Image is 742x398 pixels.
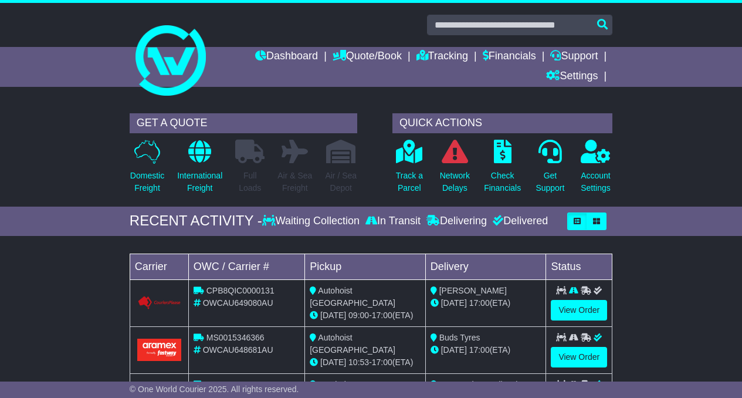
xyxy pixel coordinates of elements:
[439,380,518,389] span: Western heavy diesel
[546,254,612,279] td: Status
[535,139,565,201] a: GetSupport
[439,139,470,201] a: NetworkDelays
[310,286,395,308] span: Autohoist [GEOGRAPHIC_DATA]
[305,254,426,279] td: Pickup
[536,170,564,194] p: Get Support
[483,47,536,67] a: Financials
[177,170,222,194] p: International Freight
[416,47,468,67] a: Tracking
[469,345,490,355] span: 17:00
[362,215,423,228] div: In Transit
[130,139,165,201] a: DomesticFreight
[484,170,521,194] p: Check Financials
[130,113,357,133] div: GET A QUOTE
[137,339,181,360] img: Aramex.png
[348,311,369,320] span: 09:00
[310,333,395,355] span: Autohoist [GEOGRAPHIC_DATA]
[206,333,265,342] span: MS0015346366
[580,139,611,201] a: AccountSettings
[551,347,607,367] a: View Order
[130,213,262,230] div: RECENT ACTIVITY -
[439,286,507,295] span: [PERSON_NAME]
[320,311,346,320] span: [DATE]
[203,298,273,308] span: OWCAU649080AU
[423,215,490,228] div: Delivering
[550,47,598,67] a: Support
[396,170,423,194] p: Track a Parcel
[130,384,299,394] span: © One World Courier 2025. All rights reserved.
[130,170,164,194] p: Domestic Freight
[425,254,546,279] td: Delivery
[203,345,273,355] span: OWCAU648681AU
[441,298,467,308] span: [DATE]
[177,139,223,201] a: InternationalFreight
[235,170,265,194] p: Full Loads
[137,296,181,310] img: GetCarrierServiceLogo
[441,345,467,355] span: [DATE]
[320,357,346,367] span: [DATE]
[490,215,548,228] div: Delivered
[277,170,312,194] p: Air & Sea Freight
[188,254,304,279] td: OWC / Carrier #
[469,298,490,308] span: 17:00
[483,139,521,201] a: CheckFinancials
[372,357,392,367] span: 17:00
[310,356,421,369] div: - (ETA)
[439,333,480,342] span: Buds Tyres
[372,311,392,320] span: 17:00
[206,380,265,389] span: MP0070336956
[333,47,402,67] a: Quote/Book
[581,170,611,194] p: Account Settings
[255,47,318,67] a: Dashboard
[431,297,541,309] div: (ETA)
[348,357,369,367] span: 10:53
[392,113,612,133] div: QUICK ACTIONS
[325,170,357,194] p: Air / Sea Depot
[130,254,188,279] td: Carrier
[551,300,607,321] a: View Order
[546,67,598,87] a: Settings
[395,139,423,201] a: Track aParcel
[262,215,362,228] div: Waiting Collection
[431,344,541,356] div: (ETA)
[206,286,275,295] span: CPB8QIC0000131
[440,170,470,194] p: Network Delays
[310,309,421,322] div: - (ETA)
